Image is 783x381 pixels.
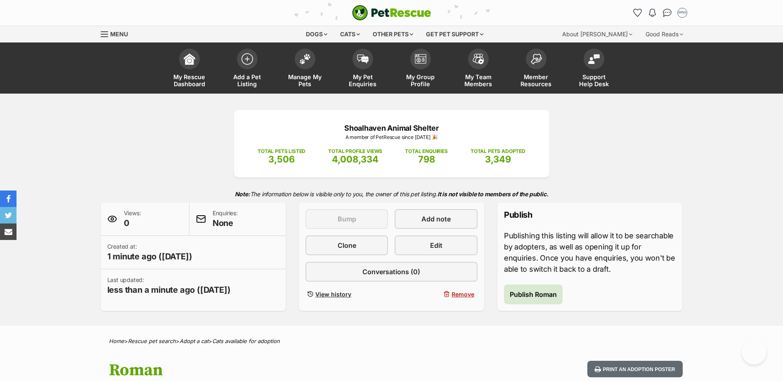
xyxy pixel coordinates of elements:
[504,230,676,275] p: Publishing this listing will allow it to be searchable by adopters, as well as opening it up for ...
[421,214,451,224] span: Add note
[88,338,695,344] div: > > >
[676,6,689,19] button: My account
[110,31,128,38] span: Menu
[344,73,381,87] span: My Pet Enquiries
[334,26,366,42] div: Cats
[305,235,388,255] a: Clone
[107,284,231,296] span: less than a minute ago ([DATE])
[742,340,766,365] iframe: Help Scout Beacon - Open
[452,290,474,299] span: Remove
[107,242,192,262] p: Created at:
[362,267,420,277] span: Conversations (0)
[300,26,333,42] div: Dogs
[438,190,549,198] strong: It is not visible to members of the public.
[184,53,195,65] img: dashboard-icon-eb2f2d2d3e046f16d808141f083e7271f6b2e854fb5c12c21221c1fb7104beca.svg
[305,209,388,229] button: Bump
[328,148,382,155] p: TOTAL PROFILE VIEWS
[395,288,477,300] button: Remove
[229,73,266,87] span: Add a Pet Listing
[485,154,511,165] span: 3,349
[507,45,565,94] a: Member Resources
[430,240,442,250] span: Edit
[218,45,276,94] a: Add a Pet Listing
[587,361,682,378] button: Print an adoption poster
[107,276,231,296] p: Last updated:
[258,148,305,155] p: TOTAL PETS LISTED
[315,290,351,299] span: View history
[268,154,295,165] span: 3,506
[357,54,369,63] img: pet-enquiries-icon-7e3ad2cf08bfb03b45e93fb7055b45f3efa6380592205ae92323e6603595dc1f.svg
[510,289,557,299] span: Publish Roman
[235,190,250,198] strong: Note:
[663,9,672,17] img: chat-41dd97257d64d25036548639549fe6c8038ab92f7586957e7f3b1b290dea8141.svg
[246,134,537,141] p: A member of PetRescue since [DATE] 🎉
[124,209,141,229] p: Views:
[449,45,507,94] a: My Team Members
[352,5,431,21] img: logo-cat-932fe2b9b8326f06289b0f2fb663e598f794de774fb13d1741a6617ecf9a85b4.svg
[338,240,356,250] span: Clone
[405,148,447,155] p: TOTAL ENQUIRIES
[109,361,458,380] h1: Roman
[395,209,477,229] a: Add note
[101,26,134,41] a: Menu
[646,6,659,19] button: Notifications
[402,73,439,87] span: My Group Profile
[212,338,280,344] a: Cats available for adoption
[678,9,686,17] img: Jodie Parnell profile pic
[107,251,192,262] span: 1 minute ago ([DATE])
[161,45,218,94] a: My Rescue Dashboard
[213,217,238,229] span: None
[565,45,623,94] a: Support Help Desk
[276,45,334,94] a: Manage My Pets
[367,26,419,42] div: Other pets
[575,73,613,87] span: Support Help Desk
[286,73,324,87] span: Manage My Pets
[109,338,124,344] a: Home
[305,262,478,282] a: Conversations (0)
[213,209,238,229] p: Enquiries:
[101,186,683,202] p: The information below is visible only to you, the owner of this pet listing.
[305,288,388,300] a: View history
[180,338,208,344] a: Adopt a cat
[556,26,638,42] div: About [PERSON_NAME]
[241,53,253,65] img: add-pet-listing-icon-0afa8454b4691262ce3f59096e99ab1cd57d4a30225e0717b998d2c9b9846f56.svg
[352,5,431,21] a: PetRescue
[128,338,176,344] a: Rescue pet search
[332,154,378,165] span: 4,008,334
[631,6,644,19] a: Favourites
[334,45,392,94] a: My Pet Enquiries
[504,209,676,221] p: Publish
[588,54,600,64] img: help-desk-icon-fdf02630f3aa405de69fd3d07c3f3aa587a6932b1a1747fa1d2bba05be0121f9.svg
[518,73,555,87] span: Member Resources
[640,26,689,42] div: Good Reads
[124,217,141,229] span: 0
[631,6,689,19] ul: Account quick links
[661,6,674,19] a: Conversations
[504,285,563,304] button: Publish Roman
[473,54,484,64] img: team-members-icon-5396bd8760b3fe7c0b43da4ab00e1e3bb1a5d9ba89233759b79545d2d3fc5d0d.svg
[649,9,655,17] img: notifications-46538b983faf8c2785f20acdc204bb7945ddae34d4c08c2a6579f10ce5e182be.svg
[246,122,537,134] p: Shoalhaven Animal Shelter
[460,73,497,87] span: My Team Members
[395,235,477,255] a: Edit
[418,154,435,165] span: 798
[420,26,489,42] div: Get pet support
[171,73,208,87] span: My Rescue Dashboard
[415,54,426,64] img: group-profile-icon-3fa3cf56718a62981997c0bc7e787c4b2cf8bcc04b72c1350f741eb67cf2f40e.svg
[530,54,542,65] img: member-resources-icon-8e73f808a243e03378d46382f2149f9095a855e16c252ad45f914b54edf8863c.svg
[392,45,449,94] a: My Group Profile
[299,54,311,64] img: manage-my-pets-icon-02211641906a0b7f246fdf0571729dbe1e7629f14944591b6c1af311fb30b64b.svg
[471,148,525,155] p: TOTAL PETS ADOPTED
[338,214,356,224] span: Bump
